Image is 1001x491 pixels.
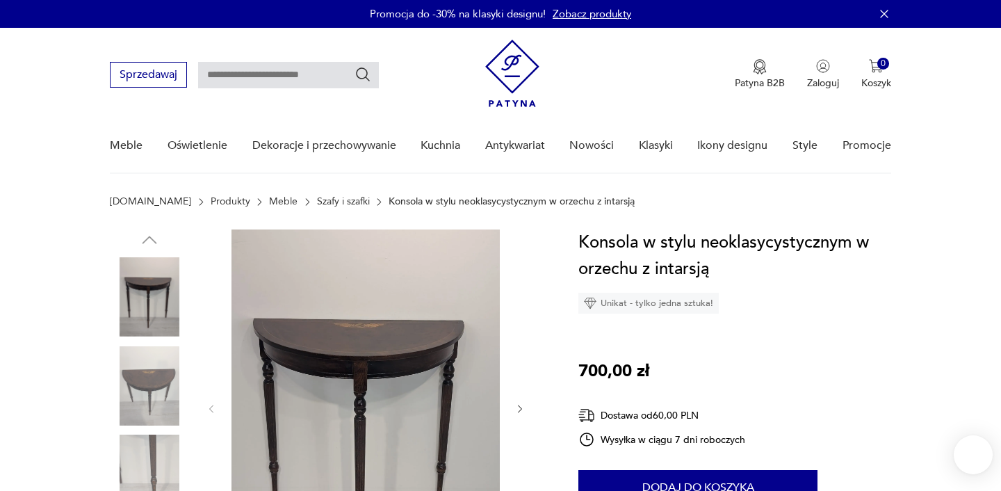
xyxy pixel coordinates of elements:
a: Dekoracje i przechowywanie [252,119,396,172]
button: Szukaj [355,66,371,83]
p: Zaloguj [807,77,839,90]
a: Zobacz produkty [553,7,631,21]
button: 0Koszyk [861,59,891,90]
a: Meble [269,196,298,207]
a: Nowości [569,119,614,172]
a: [DOMAIN_NAME] [110,196,191,207]
div: 0 [877,58,889,70]
button: Patyna B2B [735,59,785,90]
a: Klasyki [639,119,673,172]
img: Ikona diamentu [584,297,596,309]
p: Koszyk [861,77,891,90]
a: Szafy i szafki [317,196,370,207]
a: Ikony designu [697,119,767,172]
a: Meble [110,119,143,172]
img: Ikona dostawy [578,407,595,424]
img: Patyna - sklep z meblami i dekoracjami vintage [485,40,539,107]
p: Promocja do -30% na klasyki designu! [370,7,546,21]
div: Dostawa od 60,00 PLN [578,407,745,424]
p: Patyna B2B [735,77,785,90]
a: Style [792,119,817,172]
a: Sprzedawaj [110,71,187,81]
div: Unikat - tylko jedna sztuka! [578,293,719,314]
img: Ikona medalu [753,59,767,74]
div: Wysyłka w ciągu 7 dni roboczych [578,431,745,448]
img: Ikona koszyka [869,59,883,73]
p: Konsola w stylu neoklasycystycznym w orzechu z intarsją [389,196,635,207]
a: Kuchnia [421,119,460,172]
a: Promocje [843,119,891,172]
p: 700,00 zł [578,358,649,385]
iframe: Smartsupp widget button [954,435,993,474]
button: Sprzedawaj [110,62,187,88]
a: Produkty [211,196,250,207]
img: Ikonka użytkownika [816,59,830,73]
button: Zaloguj [807,59,839,90]
h1: Konsola w stylu neoklasycystycznym w orzechu z intarsją [578,230,890,282]
img: Zdjęcie produktu Konsola w stylu neoklasycystycznym w orzechu z intarsją [110,257,189,337]
a: Oświetlenie [168,119,227,172]
a: Antykwariat [485,119,545,172]
img: Zdjęcie produktu Konsola w stylu neoklasycystycznym w orzechu z intarsją [110,346,189,426]
a: Ikona medaluPatyna B2B [735,59,785,90]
